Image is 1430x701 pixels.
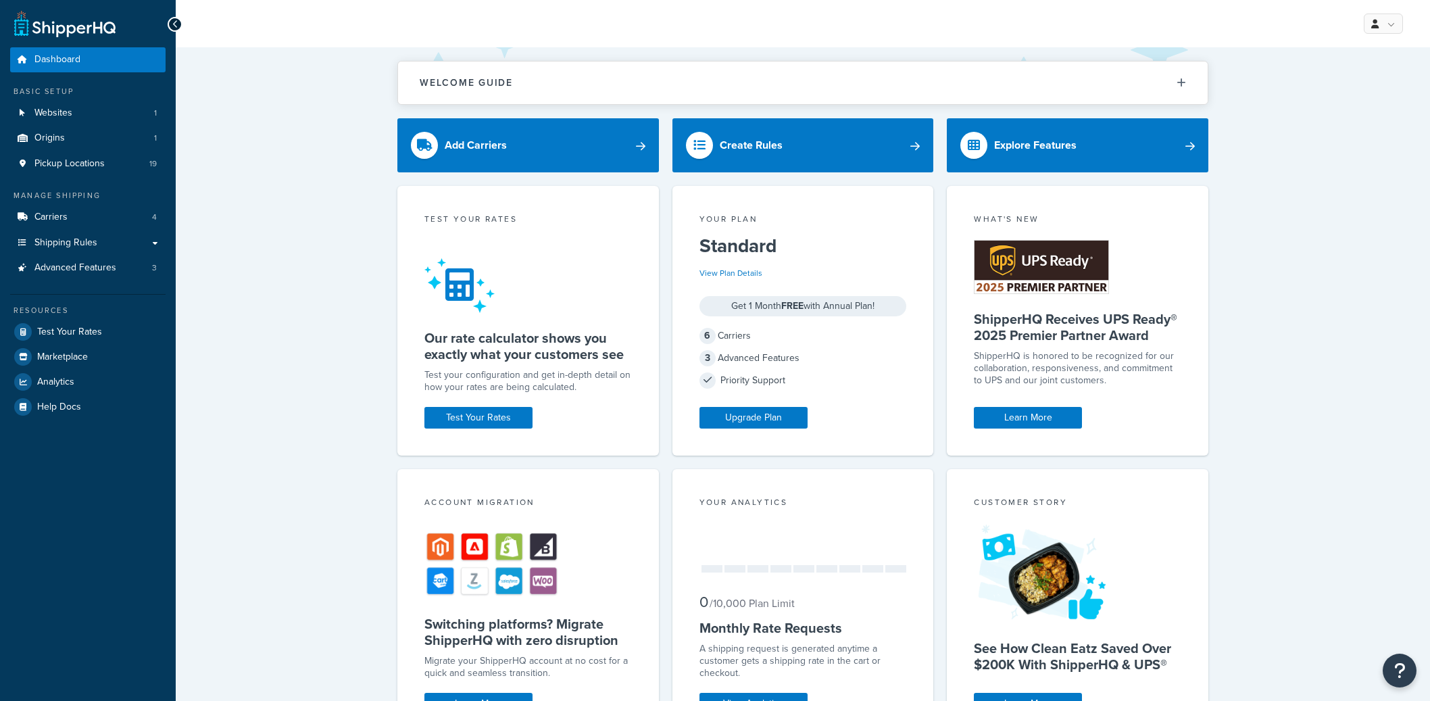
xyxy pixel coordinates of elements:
[699,349,907,368] div: Advanced Features
[10,86,166,97] div: Basic Setup
[445,136,507,155] div: Add Carriers
[34,237,97,249] span: Shipping Rules
[699,591,708,613] span: 0
[699,327,907,345] div: Carriers
[398,62,1208,104] button: Welcome Guide
[947,118,1208,172] a: Explore Features
[1383,654,1416,687] button: Open Resource Center
[10,395,166,419] a: Help Docs
[699,643,907,679] div: A shipping request is generated anytime a customer gets a shipping rate in the cart or checkout.
[699,235,907,257] h5: Standard
[699,350,716,366] span: 3
[10,205,166,230] a: Carriers4
[10,151,166,176] a: Pickup Locations19
[424,369,632,393] div: Test your configuration and get in-depth detail on how your rates are being calculated.
[10,345,166,369] a: Marketplace
[720,136,783,155] div: Create Rules
[154,107,157,119] span: 1
[974,640,1181,673] h5: See How Clean Eatz Saved Over $200K With ShipperHQ & UPS®
[699,620,907,636] h5: Monthly Rate Requests
[994,136,1077,155] div: Explore Features
[424,616,632,648] h5: Switching platforms? Migrate ShipperHQ with zero disruption
[10,370,166,394] a: Analytics
[37,352,88,363] span: Marketplace
[10,320,166,344] a: Test Your Rates
[10,205,166,230] li: Carriers
[699,213,907,228] div: Your Plan
[10,256,166,281] li: Advanced Features
[149,158,157,170] span: 19
[37,402,81,413] span: Help Docs
[424,330,632,362] h5: Our rate calculator shows you exactly what your customers see
[699,371,907,390] div: Priority Support
[397,118,659,172] a: Add Carriers
[152,262,157,274] span: 3
[781,299,804,313] strong: FREE
[699,328,716,344] span: 6
[10,126,166,151] li: Origins
[10,151,166,176] li: Pickup Locations
[34,212,68,223] span: Carriers
[424,407,533,429] a: Test Your Rates
[974,213,1181,228] div: What's New
[424,496,632,512] div: Account Migration
[420,78,513,88] h2: Welcome Guide
[34,158,105,170] span: Pickup Locations
[10,231,166,256] a: Shipping Rules
[154,132,157,144] span: 1
[34,132,65,144] span: Origins
[34,54,80,66] span: Dashboard
[152,212,157,223] span: 4
[699,267,762,279] a: View Plan Details
[10,101,166,126] a: Websites1
[699,296,907,316] div: Get 1 Month with Annual Plan!
[10,101,166,126] li: Websites
[974,311,1181,343] h5: ShipperHQ Receives UPS Ready® 2025 Premier Partner Award
[10,47,166,72] a: Dashboard
[34,107,72,119] span: Websites
[10,305,166,316] div: Resources
[974,350,1181,387] p: ShipperHQ is honored to be recognized for our collaboration, responsiveness, and commitment to UP...
[672,118,934,172] a: Create Rules
[10,190,166,201] div: Manage Shipping
[424,655,632,679] div: Migrate your ShipperHQ account at no cost for a quick and seamless transition.
[699,496,907,512] div: Your Analytics
[34,262,116,274] span: Advanced Features
[710,596,795,611] small: / 10,000 Plan Limit
[974,496,1181,512] div: Customer Story
[37,377,74,388] span: Analytics
[424,213,632,228] div: Test your rates
[974,407,1082,429] a: Learn More
[10,126,166,151] a: Origins1
[37,327,102,338] span: Test Your Rates
[699,407,808,429] a: Upgrade Plan
[10,256,166,281] a: Advanced Features3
